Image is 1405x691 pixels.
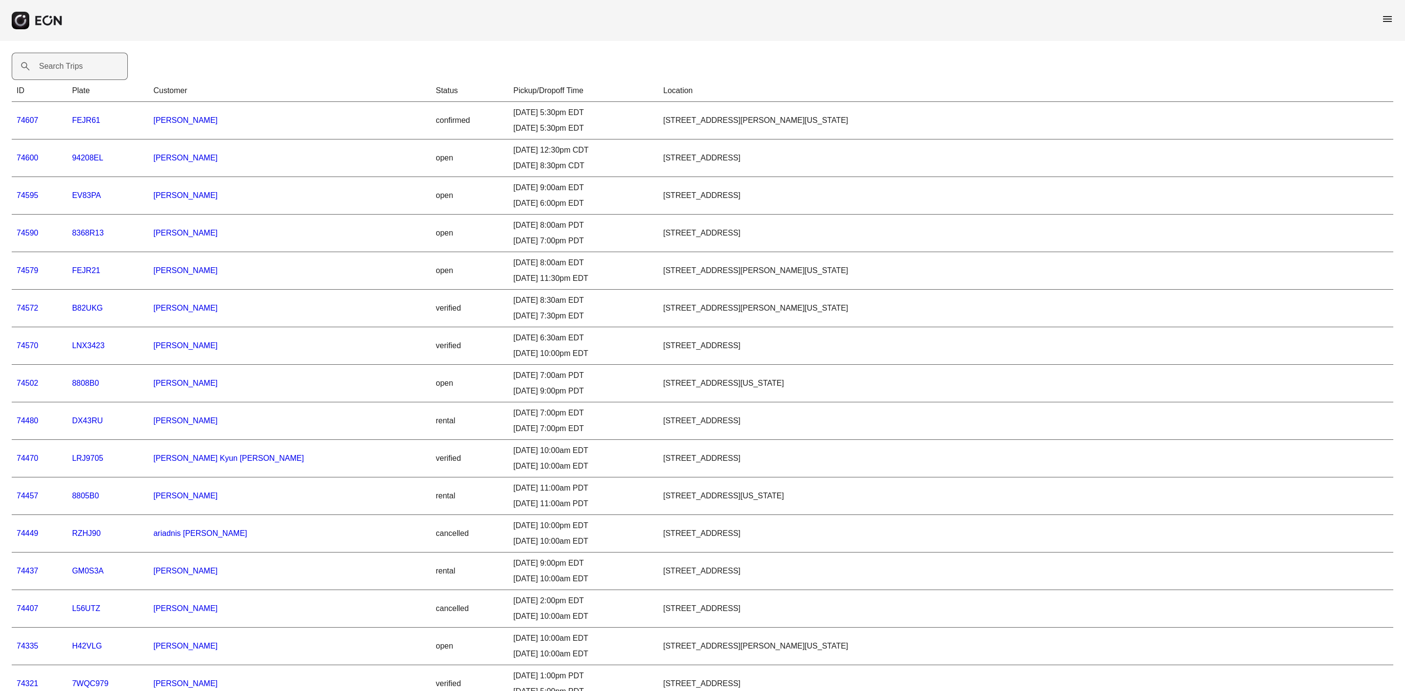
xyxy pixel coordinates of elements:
[72,154,103,162] a: 94208EL
[431,477,508,515] td: rental
[513,219,653,231] div: [DATE] 8:00am PDT
[513,273,653,284] div: [DATE] 11:30pm EDT
[513,370,653,381] div: [DATE] 7:00am PDT
[513,595,653,607] div: [DATE] 2:00pm EDT
[659,402,1394,440] td: [STREET_ADDRESS]
[72,379,99,387] a: 8808B0
[659,628,1394,665] td: [STREET_ADDRESS][PERSON_NAME][US_STATE]
[659,252,1394,290] td: [STREET_ADDRESS][PERSON_NAME][US_STATE]
[153,154,218,162] a: [PERSON_NAME]
[72,266,100,275] a: FEJR21
[513,670,653,682] div: [DATE] 1:00pm PDT
[513,445,653,456] div: [DATE] 10:00am EDT
[513,144,653,156] div: [DATE] 12:30pm CDT
[17,116,39,124] a: 74607
[153,266,218,275] a: [PERSON_NAME]
[1382,13,1393,25] span: menu
[431,139,508,177] td: open
[513,235,653,247] div: [DATE] 7:00pm PDT
[17,679,39,688] a: 74321
[148,80,431,102] th: Customer
[513,535,653,547] div: [DATE] 10:00am EDT
[513,332,653,344] div: [DATE] 6:30am EDT
[431,515,508,553] td: cancelled
[513,557,653,569] div: [DATE] 9:00pm EDT
[659,80,1394,102] th: Location
[659,177,1394,215] td: [STREET_ADDRESS]
[153,341,218,350] a: [PERSON_NAME]
[17,266,39,275] a: 74579
[431,290,508,327] td: verified
[513,407,653,419] div: [DATE] 7:00pm EDT
[72,454,103,462] a: LRJ9705
[17,191,39,199] a: 74595
[72,304,103,312] a: B82UKG
[72,229,104,237] a: 8368R13
[431,440,508,477] td: verified
[153,492,218,500] a: [PERSON_NAME]
[17,154,39,162] a: 74600
[513,122,653,134] div: [DATE] 5:30pm EDT
[17,229,39,237] a: 74590
[513,648,653,660] div: [DATE] 10:00am EDT
[72,416,103,425] a: DX43RU
[153,191,218,199] a: [PERSON_NAME]
[431,327,508,365] td: verified
[513,310,653,322] div: [DATE] 7:30pm EDT
[659,102,1394,139] td: [STREET_ADDRESS][PERSON_NAME][US_STATE]
[17,379,39,387] a: 74502
[659,139,1394,177] td: [STREET_ADDRESS]
[659,440,1394,477] td: [STREET_ADDRESS]
[72,529,101,537] a: RZHJ90
[431,590,508,628] td: cancelled
[153,529,247,537] a: ariadnis [PERSON_NAME]
[508,80,658,102] th: Pickup/Dropoff Time
[659,590,1394,628] td: [STREET_ADDRESS]
[153,454,304,462] a: [PERSON_NAME] Kyun [PERSON_NAME]
[513,423,653,434] div: [DATE] 7:00pm EDT
[72,191,101,199] a: EV83PA
[513,611,653,622] div: [DATE] 10:00am EDT
[17,454,39,462] a: 74470
[513,385,653,397] div: [DATE] 9:00pm PDT
[659,515,1394,553] td: [STREET_ADDRESS]
[513,348,653,359] div: [DATE] 10:00pm EDT
[513,632,653,644] div: [DATE] 10:00am EDT
[431,215,508,252] td: open
[431,553,508,590] td: rental
[513,460,653,472] div: [DATE] 10:00am EDT
[513,520,653,532] div: [DATE] 10:00pm EDT
[72,492,99,500] a: 8805B0
[513,182,653,194] div: [DATE] 9:00am EDT
[17,341,39,350] a: 74570
[513,160,653,172] div: [DATE] 8:30pm CDT
[153,679,218,688] a: [PERSON_NAME]
[513,482,653,494] div: [DATE] 11:00am PDT
[513,498,653,510] div: [DATE] 11:00am PDT
[72,341,105,350] a: LNX3423
[431,365,508,402] td: open
[431,177,508,215] td: open
[153,604,218,612] a: [PERSON_NAME]
[153,379,218,387] a: [PERSON_NAME]
[153,304,218,312] a: [PERSON_NAME]
[659,327,1394,365] td: [STREET_ADDRESS]
[17,304,39,312] a: 74572
[659,290,1394,327] td: [STREET_ADDRESS][PERSON_NAME][US_STATE]
[39,60,83,72] label: Search Trips
[659,215,1394,252] td: [STREET_ADDRESS]
[153,229,218,237] a: [PERSON_NAME]
[72,604,100,612] a: L56UTZ
[513,573,653,585] div: [DATE] 10:00am EDT
[513,295,653,306] div: [DATE] 8:30am EDT
[513,197,653,209] div: [DATE] 6:00pm EDT
[659,365,1394,402] td: [STREET_ADDRESS][US_STATE]
[659,477,1394,515] td: [STREET_ADDRESS][US_STATE]
[153,642,218,650] a: [PERSON_NAME]
[431,628,508,665] td: open
[72,642,102,650] a: H42VLG
[431,102,508,139] td: confirmed
[153,416,218,425] a: [PERSON_NAME]
[513,107,653,118] div: [DATE] 5:30pm EDT
[72,116,100,124] a: FEJR61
